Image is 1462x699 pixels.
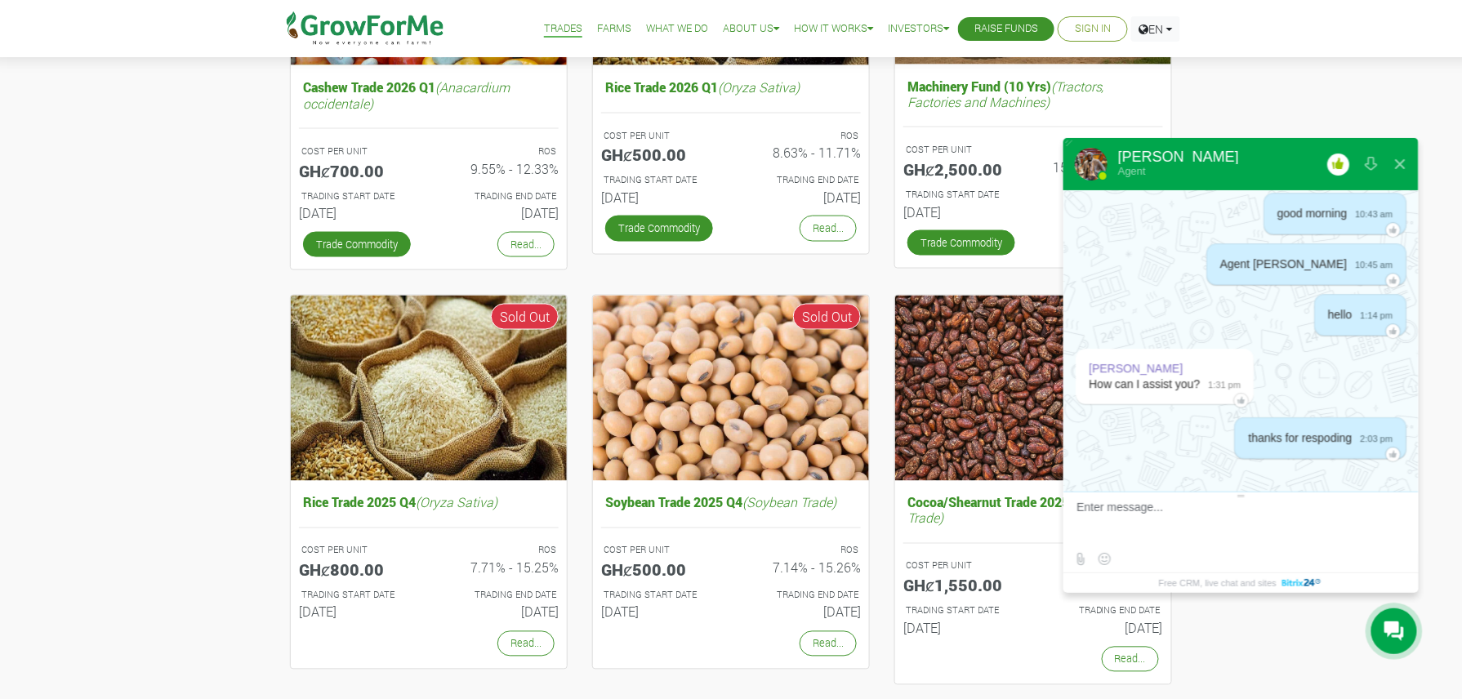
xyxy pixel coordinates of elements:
div: [PERSON_NAME] [1089,361,1183,376]
img: growforme image [593,296,869,481]
a: Read... [800,631,857,657]
p: Estimated Trading Start Date [301,589,414,603]
a: Raise Funds [974,20,1038,38]
p: Estimated Trading End Date [1048,188,1161,202]
h5: GHȼ800.00 [299,560,417,580]
a: Cocoa/Shearnut Trade 2025 Q4(Cocoa Trade) COST PER UNIT GHȼ1,550.00 ROS 8.93% - 15.25% TRADING ST... [903,491,1163,643]
h6: 8.93% - 15.25% [1045,576,1163,591]
h6: [DATE] [743,189,861,205]
a: Farms [597,20,631,38]
p: ROS [1048,143,1161,157]
span: How can I assist you? [1089,377,1200,390]
p: COST PER UNIT [301,145,414,158]
i: (Anacardium occidentale) [303,78,510,111]
p: Estimated Trading Start Date [301,189,414,203]
span: hello [1328,308,1353,321]
h5: GHȼ1,550.00 [903,576,1021,595]
a: Rice Trade 2026 Q1(Oryza Sativa) COST PER UNIT GHȼ500.00 ROS 8.63% - 11.71% TRADING START DATE [D... [601,75,861,211]
a: Trade Commodity [907,230,1015,256]
h6: 7.14% - 15.26% [743,560,861,576]
h5: Soybean Trade 2025 Q4 [601,491,861,514]
h6: 150.29% - 255.43% [1045,159,1163,175]
h5: Cocoa/Shearnut Trade 2025 Q4 [903,491,1163,530]
p: ROS [746,129,858,143]
h6: [DATE] [299,205,417,220]
span: Sold Out [491,304,559,330]
h5: Cashew Trade 2026 Q1 [299,75,559,114]
p: ROS [444,145,556,158]
a: Sign In [1075,20,1111,38]
h6: [DATE] [601,189,719,205]
p: COST PER UNIT [301,544,414,558]
h6: [DATE] [601,604,719,620]
a: About Us [723,20,779,38]
h6: [DATE] [903,621,1021,636]
span: 1:14 pm [1352,307,1393,323]
a: Read... [497,232,555,257]
p: COST PER UNIT [604,544,716,558]
p: Estimated Trading End Date [746,589,858,603]
a: Read... [800,216,857,241]
a: Rice Trade 2025 Q4(Oryza Sativa) COST PER UNIT GHȼ800.00 ROS 7.71% - 15.25% TRADING START DATE [D... [299,491,559,627]
a: Read... [497,631,555,657]
h5: GHȼ500.00 [601,560,719,580]
div: [PERSON_NAME] [1118,149,1239,164]
span: 2:03 pm [1352,430,1393,446]
a: Cashew Trade 2026 Q1(Anacardium occidentale) COST PER UNIT GHȼ700.00 ROS 9.55% - 12.33% TRADING S... [299,75,559,227]
p: Estimated Trading End Date [444,589,556,603]
a: Trades [544,20,582,38]
img: growforme image [895,296,1171,481]
a: Read... [1102,647,1159,672]
p: COST PER UNIT [604,129,716,143]
h6: [DATE] [1045,621,1163,636]
a: Machinery Fund (10 Yrs)(Tractors, Factories and Machines) COST PER UNIT GHȼ2,500.00 ROS 150.29% -... [903,74,1163,226]
button: Download conversation history [1356,145,1385,184]
h6: [DATE] [299,604,417,620]
h6: 9.55% - 12.33% [441,161,559,176]
p: Estimated Trading Start Date [906,188,1018,202]
h6: [DATE] [1045,204,1163,220]
h5: Rice Trade 2026 Q1 [601,75,861,99]
p: Estimated Trading End Date [746,173,858,187]
p: COST PER UNIT [906,143,1018,157]
p: ROS [746,544,858,558]
i: (Tractors, Factories and Machines) [907,78,1104,110]
a: Free CRM, live chat and sites [1158,573,1323,592]
span: Free CRM, live chat and sites [1158,573,1276,592]
p: ROS [444,544,556,558]
a: EN [1131,16,1180,42]
p: ROS [1048,559,1161,573]
img: growforme image [291,296,567,481]
a: How it Works [794,20,873,38]
h6: [DATE] [441,205,559,220]
p: Estimated Trading Start Date [604,173,716,187]
a: Soybean Trade 2025 Q4(Soybean Trade) COST PER UNIT GHȼ500.00 ROS 7.14% - 15.26% TRADING START DAT... [601,491,861,627]
button: Rate our service [1323,145,1353,184]
span: Sold Out [793,304,861,330]
h6: 8.63% - 11.71% [743,145,861,160]
p: Estimated Trading Start Date [604,589,716,603]
i: (Soybean Trade) [742,494,836,511]
span: 10:45 am [1347,256,1393,272]
a: What We Do [646,20,708,38]
div: Agent [1118,164,1239,178]
h5: GHȼ700.00 [299,161,417,180]
p: Estimated Trading End Date [1048,604,1161,618]
h5: GHȼ500.00 [601,145,719,164]
h6: [DATE] [743,604,861,620]
button: Close widget [1385,145,1415,184]
h5: GHȼ2,500.00 [903,159,1021,179]
i: (Cocoa Trade) [907,494,1130,527]
h5: Machinery Fund (10 Yrs) [903,74,1163,114]
label: Send file [1070,549,1090,569]
h5: Rice Trade 2025 Q4 [299,491,559,514]
p: Estimated Trading End Date [444,189,556,203]
h6: [DATE] [903,204,1021,220]
span: thanks for respoding [1248,431,1352,444]
span: Agent [PERSON_NAME] [1220,257,1348,270]
h6: 7.71% - 15.25% [441,560,559,576]
a: Investors [888,20,949,38]
a: Trade Commodity [605,216,713,241]
p: COST PER UNIT [906,559,1018,573]
span: 1:31 pm [1200,376,1241,392]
